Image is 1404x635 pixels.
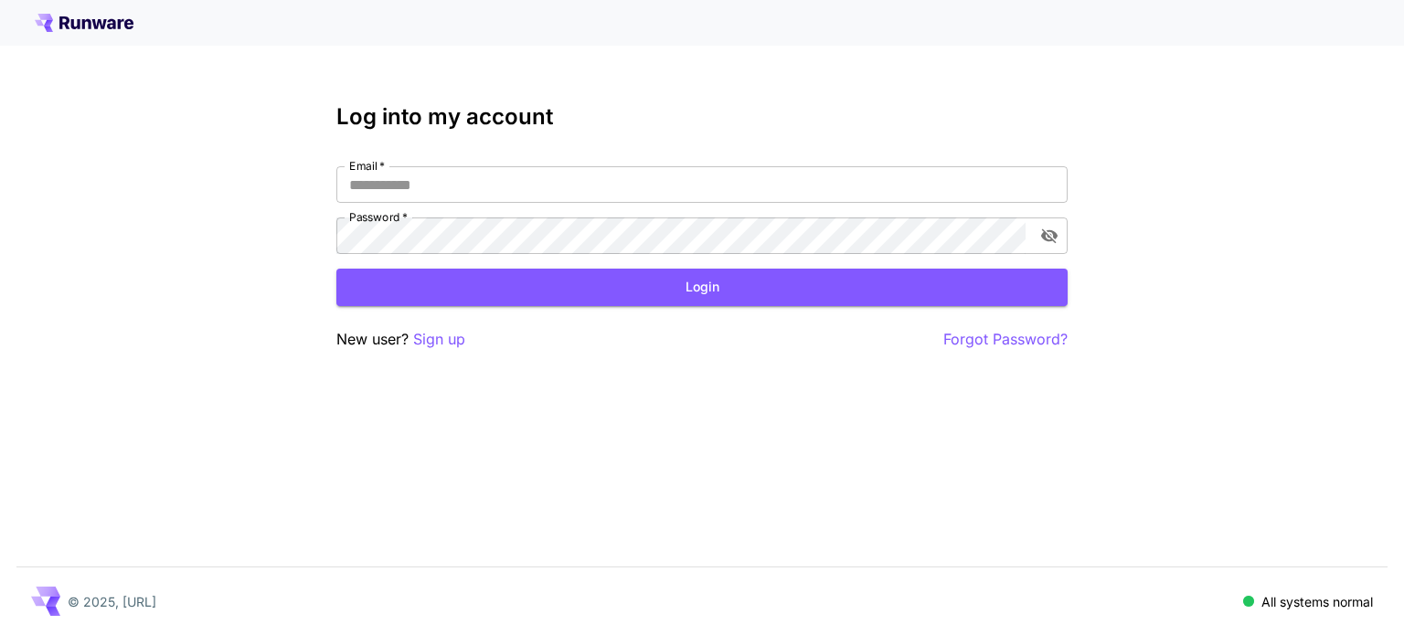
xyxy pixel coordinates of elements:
[1033,219,1066,252] button: toggle password visibility
[349,158,385,174] label: Email
[68,592,156,611] p: © 2025, [URL]
[943,328,1068,351] button: Forgot Password?
[413,328,465,351] button: Sign up
[336,328,465,351] p: New user?
[349,209,408,225] label: Password
[336,104,1068,130] h3: Log into my account
[336,269,1068,306] button: Login
[1261,592,1373,611] p: All systems normal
